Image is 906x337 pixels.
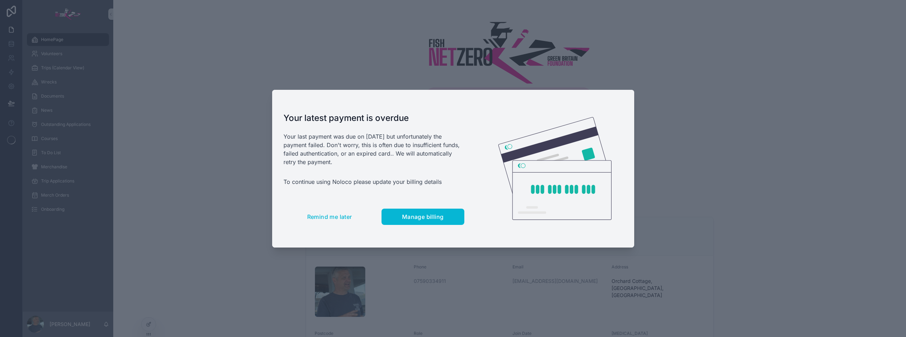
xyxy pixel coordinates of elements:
[382,209,464,225] button: Manage billing
[283,112,464,124] h1: Your latest payment is overdue
[307,213,352,220] span: Remind me later
[283,209,376,225] button: Remind me later
[498,117,612,220] img: Credit card illustration
[402,213,444,220] span: Manage billing
[283,178,464,186] p: To continue using Noloco please update your billing details
[283,132,464,166] p: Your last payment was due on [DATE] but unfortunately the payment failed. Don't worry, this is of...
